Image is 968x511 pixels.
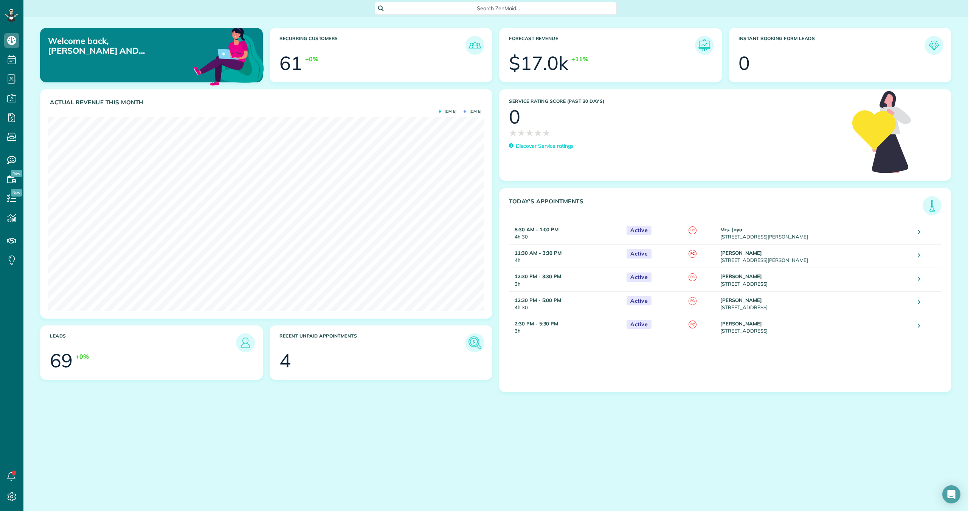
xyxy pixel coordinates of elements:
[515,273,561,279] strong: 12:30 PM - 3:30 PM
[509,291,623,315] td: 4h 30
[509,221,623,245] td: 4h 30
[720,321,762,327] strong: [PERSON_NAME]
[279,36,465,55] h3: Recurring Customers
[279,54,302,73] div: 61
[50,333,236,352] h3: Leads
[720,226,742,232] strong: Mrs. Jaya
[279,333,465,352] h3: Recent unpaid appointments
[627,296,652,306] span: Active
[515,321,558,327] strong: 2:30 PM - 5:30 PM
[305,55,318,63] div: +0%
[516,142,574,150] p: Discover Service ratings
[192,19,265,93] img: dashboard_welcome-42a62b7d889689a78055ac9021e634bf52bae3f8056760290aed330b23ab8690.png
[718,221,912,245] td: [STREET_ADDRESS][PERSON_NAME]
[627,273,652,282] span: Active
[627,249,652,259] span: Active
[515,297,561,303] strong: 12:30 PM - 5:00 PM
[571,55,588,63] div: +11%
[509,315,623,338] td: 3h
[720,250,762,256] strong: [PERSON_NAME]
[509,99,845,104] h3: Service Rating score (past 30 days)
[11,189,22,197] span: New
[689,226,697,234] span: FC
[718,315,912,338] td: [STREET_ADDRESS]
[542,126,551,139] span: ★
[926,38,942,53] img: icon_form_leads-04211a6a04a5b2264e4ee56bc0799ec3eb69b7e499cbb523a139df1d13a81ae0.png
[509,107,520,126] div: 0
[279,351,291,370] div: 4
[925,198,940,213] img: icon_todays_appointments-901f7ab196bb0bea1936b74009e4eb5ffbc2d2711fa7634e0d609ed5ef32b18b.png
[720,273,762,279] strong: [PERSON_NAME]
[76,352,89,361] div: +0%
[718,291,912,315] td: [STREET_ADDRESS]
[509,126,517,139] span: ★
[942,485,960,503] div: Open Intercom Messenger
[467,38,482,53] img: icon_recurring_customers-cf858462ba22bcd05b5a5880d41d6543d210077de5bb9ebc9590e49fd87d84ed.png
[689,273,697,281] span: FC
[718,245,912,268] td: [STREET_ADDRESS][PERSON_NAME]
[517,126,526,139] span: ★
[720,297,762,303] strong: [PERSON_NAME]
[509,54,568,73] div: $17.0k
[738,54,750,73] div: 0
[534,126,542,139] span: ★
[738,36,925,55] h3: Instant Booking Form Leads
[509,36,695,55] h3: Forecast Revenue
[526,126,534,139] span: ★
[515,250,562,256] strong: 11:30 AM - 3:30 PM
[48,36,193,56] p: Welcome back, [PERSON_NAME] AND [PERSON_NAME]!
[689,321,697,328] span: FC
[509,142,574,150] a: Discover Service ratings
[689,250,697,258] span: FC
[238,335,253,350] img: icon_leads-1bed01f49abd5b7fead27621c3d59655bb73ed531f8eeb49469d10e621d6b896.png
[627,320,652,329] span: Active
[627,226,652,235] span: Active
[509,198,923,215] h3: Today's Appointments
[466,334,484,352] img: icon_unpaid_appointments-47b8ce3997adf2238b356f14209ab4cced10bd1f174958f3ca8f1d0dd7fffeee.png
[689,297,697,305] span: FC
[50,99,484,106] h3: Actual Revenue this month
[718,268,912,291] td: [STREET_ADDRESS]
[464,110,481,113] span: [DATE]
[50,351,73,370] div: 69
[515,226,558,232] strong: 8:30 AM - 1:00 PM
[11,170,22,177] span: New
[509,245,623,268] td: 4h
[509,268,623,291] td: 3h
[439,110,456,113] span: [DATE]
[697,38,712,53] img: icon_forecast_revenue-8c13a41c7ed35a8dcfafea3cbb826a0462acb37728057bba2d056411b612bbbe.png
